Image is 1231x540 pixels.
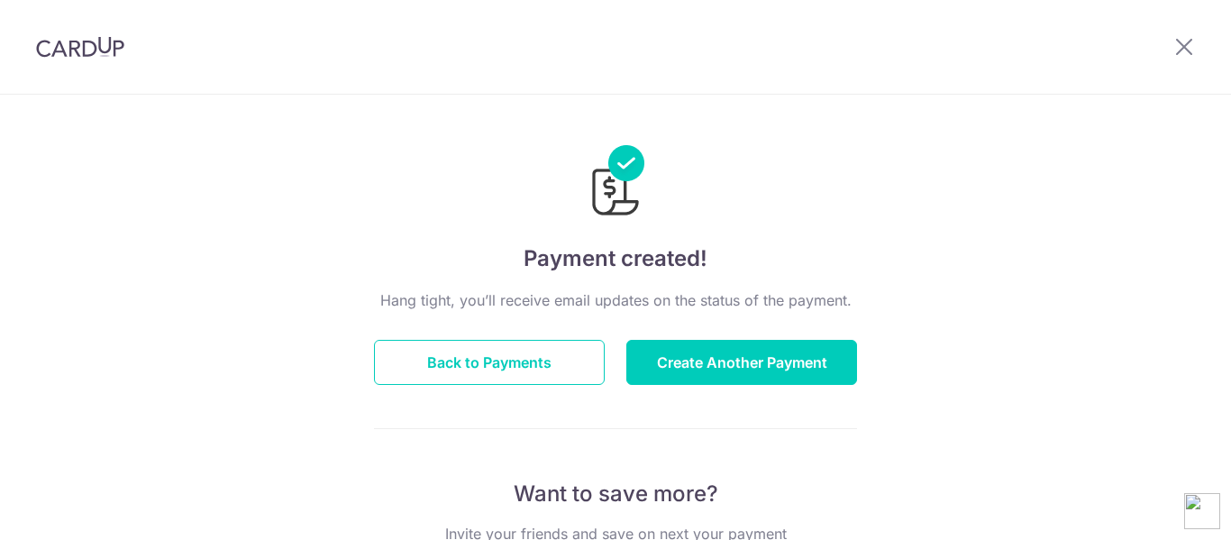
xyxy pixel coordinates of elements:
[587,145,644,221] img: Payments
[374,480,857,508] p: Want to save more?
[36,36,124,58] img: CardUp
[1184,493,1220,529] img: chatbot-icon48.png
[374,243,857,275] h4: Payment created!
[374,289,857,311] p: Hang tight, you’ll receive email updates on the status of the payment.
[374,340,605,385] button: Back to Payments
[626,340,857,385] button: Create Another Payment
